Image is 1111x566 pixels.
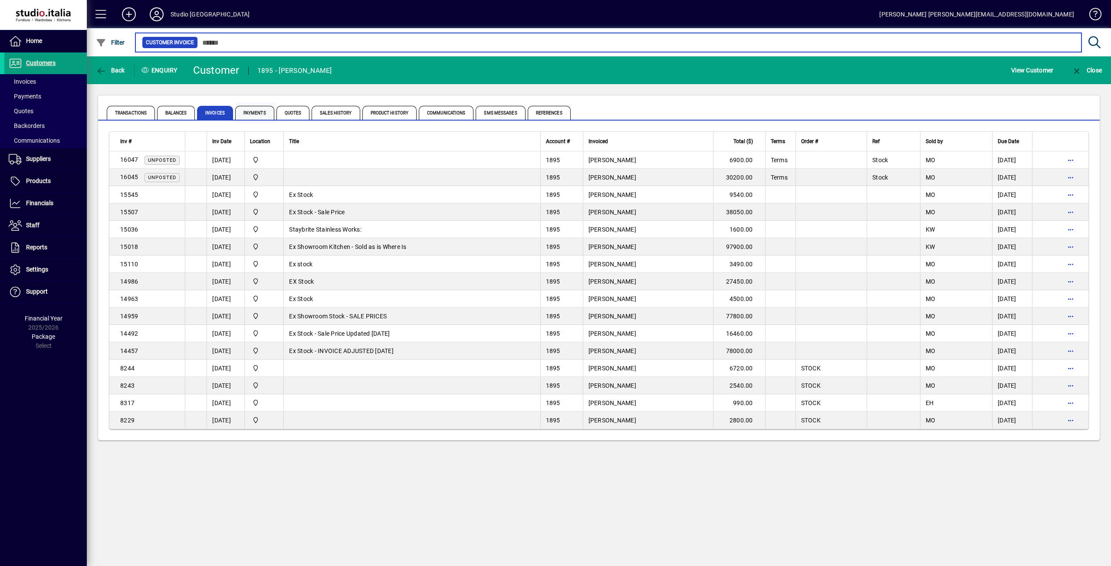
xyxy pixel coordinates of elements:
span: KW [926,243,935,250]
div: 1895 - [PERSON_NAME] [257,64,332,78]
td: [DATE] [992,238,1032,255]
span: Financial Year [25,315,62,322]
span: MO [926,295,936,302]
span: [PERSON_NAME] [588,157,636,164]
button: More options [1064,205,1078,219]
span: Sold by [926,137,943,146]
td: 6900.00 [713,151,765,169]
span: 1895 [546,399,560,406]
td: 2800.00 [713,412,765,429]
span: Products [26,177,51,184]
td: [DATE] [992,412,1032,429]
span: EH [926,399,934,406]
span: Ex Showroom Kitchen - Sold as is Where Is [289,243,406,250]
span: Nugent Street [250,225,278,234]
span: MO [926,278,936,285]
button: More options [1064,275,1078,288]
td: [DATE] [207,151,244,169]
button: More options [1064,309,1078,323]
span: Financials [26,200,53,206]
span: Staff [26,222,39,229]
span: Total ($) [733,137,753,146]
span: [PERSON_NAME] [588,174,636,181]
span: 14457 [120,347,138,354]
span: Nugent Street [250,190,278,200]
span: 14986 [120,278,138,285]
div: Total ($) [719,137,761,146]
button: Add [115,7,143,22]
span: Account # [546,137,570,146]
span: MO [926,191,936,198]
span: 1895 [546,174,560,181]
span: 15545 [120,191,138,198]
span: References [528,106,571,120]
span: Ex stock [289,261,312,268]
div: Customer [193,63,240,77]
div: Invoiced [588,137,708,146]
span: Invoices [9,78,36,85]
button: Filter [94,35,127,50]
td: 990.00 [713,394,765,412]
td: [DATE] [992,308,1032,325]
span: Close [1072,67,1102,74]
span: 1895 [546,261,560,268]
span: Quotes [276,106,310,120]
span: Ex Stock - Sale Price [289,209,345,216]
span: 14963 [120,295,138,302]
div: Due Date [998,137,1027,146]
td: [DATE] [207,169,244,186]
span: Warehouse Stock [250,398,278,408]
span: Nugent Street [250,155,278,165]
span: [PERSON_NAME] [588,347,636,354]
div: Enquiry [135,63,187,77]
span: Nugent Street [250,259,278,269]
span: 15507 [120,209,138,216]
td: [DATE] [207,412,244,429]
button: More options [1064,361,1078,375]
td: [DATE] [207,273,244,290]
td: [DATE] [992,186,1032,203]
td: [DATE] [207,203,244,221]
td: [DATE] [992,169,1032,186]
span: Communications [9,137,60,144]
button: More options [1064,188,1078,202]
td: [DATE] [207,308,244,325]
a: Communications [4,133,87,148]
span: STOCK [801,399,821,406]
span: 16047 [120,156,138,163]
td: 2540.00 [713,377,765,394]
span: Inv # [120,137,131,146]
span: Inv Date [212,137,231,146]
span: [PERSON_NAME] [588,261,636,268]
span: 15018 [120,243,138,250]
span: 1895 [546,365,560,372]
span: Transactions [107,106,155,120]
span: Balances [157,106,195,120]
span: Ex Showroom Stock - SALE PRICES [289,313,387,320]
td: 77800.00 [713,308,765,325]
button: Close [1069,62,1104,78]
button: More options [1064,344,1078,358]
td: [DATE] [207,290,244,308]
span: 14492 [120,330,138,337]
span: Ex Stock [289,191,313,198]
td: [DATE] [992,273,1032,290]
span: 1895 [546,209,560,216]
span: 1895 [546,417,560,424]
span: Unposted [148,175,176,180]
button: Back [94,62,127,78]
span: Ex Stock - INVOICE ADJUSTED [DATE] [289,347,394,354]
button: More options [1064,257,1078,271]
span: Invoices [197,106,233,120]
td: [DATE] [992,394,1032,412]
td: [DATE] [992,377,1032,394]
a: Invoices [4,74,87,89]
td: 6720.00 [713,360,765,377]
a: Backorders [4,118,87,133]
span: 1895 [546,382,560,389]
td: [DATE] [207,221,244,238]
button: More options [1064,153,1078,167]
span: Reports [26,244,47,251]
div: Ref [872,137,915,146]
span: 1895 [546,243,560,250]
